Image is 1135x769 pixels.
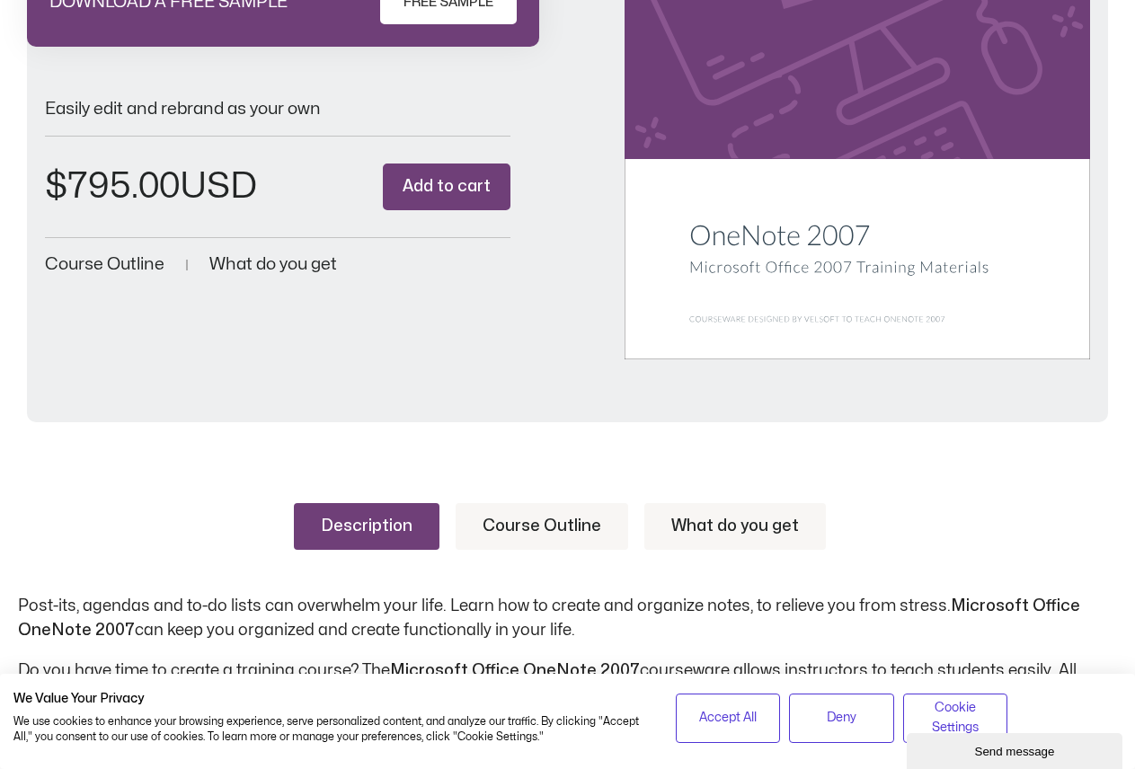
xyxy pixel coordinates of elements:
a: What do you get [644,503,826,550]
strong: Microsoft Office OneNote 2007 [18,598,1080,638]
p: We use cookies to enhance your browsing experience, serve personalized content, and analyze our t... [13,714,649,745]
span: Accept All [699,708,757,728]
button: Deny all cookies [789,694,894,743]
h2: We Value Your Privacy [13,691,649,707]
button: Adjust cookie preferences [903,694,1008,743]
bdi: 795.00 [45,169,180,204]
span: $ [45,169,67,204]
iframe: chat widget [907,729,1126,769]
span: Cookie Settings [915,698,997,738]
a: Course Outline [456,503,628,550]
p: Easily edit and rebrand as your own [45,101,510,118]
span: Deny [827,708,856,728]
button: Add to cart [383,164,510,211]
p: Post-its, agendas and to-do lists can overwhelm your life. Learn how to create and organize notes... [18,594,1117,642]
a: Course Outline [45,256,164,273]
a: What do you get [209,256,337,273]
a: Description [294,503,439,550]
button: Accept all cookies [676,694,781,743]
